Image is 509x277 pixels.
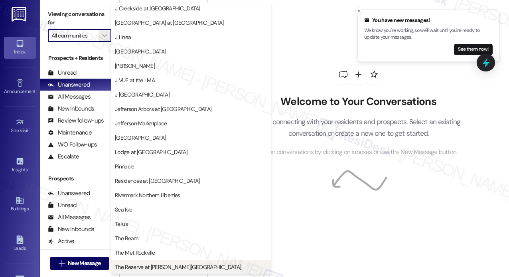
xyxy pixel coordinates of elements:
div: Unanswered [48,189,90,198]
a: Insights • [4,154,36,176]
span: The Met Rockville [115,249,155,257]
div: Review follow-ups [48,117,104,125]
a: Inbox [4,37,36,58]
span: [PERSON_NAME] [115,62,155,70]
span: J Linea [115,33,131,41]
span: [GEOGRAPHIC_DATA] at [GEOGRAPHIC_DATA] [115,19,223,27]
p: We know you're working, so we'll wait until you're ready to update your messages. [364,27,493,41]
span: Lodge at [GEOGRAPHIC_DATA] [115,148,187,156]
div: Unread [48,69,77,77]
span: [GEOGRAPHIC_DATA] [115,134,166,142]
span: Open conversations by clicking on inboxes or use the New Message button [260,147,456,157]
input: All communities [51,29,99,42]
span: Jefferson Arbors at [GEOGRAPHIC_DATA] [115,105,211,113]
div: You have new messages! [364,16,493,24]
i:  [103,32,107,39]
span: [GEOGRAPHIC_DATA] [115,47,166,55]
div: Maintenance [48,129,92,137]
h2: Welcome to Your Conversations [245,95,473,108]
img: ResiDesk Logo [12,7,28,22]
a: Buildings [4,194,36,215]
div: Unanswered [48,81,90,89]
button: New Message [50,257,109,270]
div: All Messages [48,213,91,222]
a: Site Visit • [4,115,36,137]
div: All Messages [48,93,91,101]
a: Leads [4,233,36,255]
span: • [29,127,30,132]
span: Residences at [GEOGRAPHIC_DATA] [115,177,199,185]
span: J Creekside at [GEOGRAPHIC_DATA] [115,4,200,12]
div: Prospects [40,174,119,183]
p: Start connecting with your residents and prospects. Select an existing conversation or create a n... [245,116,473,139]
span: Tellus [115,220,128,228]
span: The Beam [115,234,138,242]
div: Unread [48,201,77,210]
span: • [36,87,37,93]
span: New Message [68,259,101,267]
span: Jefferson Marketplace [115,119,167,127]
label: Viewing conversations for [48,8,111,29]
span: Pinnacle [115,162,134,170]
div: Active [48,237,75,245]
span: J VUE at the LMA [115,76,155,84]
div: New Inbounds [48,105,94,113]
button: See them now! [454,44,493,55]
span: The Reserve at [PERSON_NAME][GEOGRAPHIC_DATA] [115,263,241,271]
span: Sea Isle [115,206,132,214]
span: J [GEOGRAPHIC_DATA] [115,91,170,99]
button: Close toast [355,7,363,15]
div: Escalate [48,152,79,161]
div: Prospects + Residents [40,54,119,62]
span: • [28,166,29,171]
div: WO Follow-ups [48,140,97,149]
span: Rivermark Northern Liberties [115,191,180,199]
div: New Inbounds [48,225,94,233]
i:  [59,260,65,267]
